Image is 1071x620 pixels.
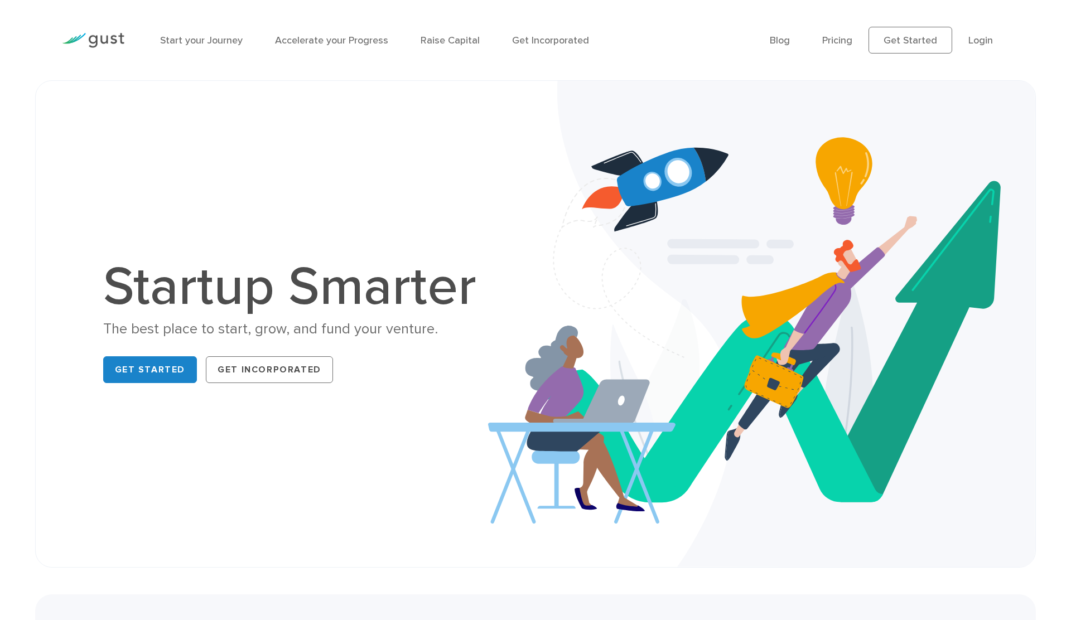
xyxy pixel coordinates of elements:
a: Accelerate your Progress [275,35,388,46]
img: Gust Logo [62,33,124,48]
a: Pricing [822,35,852,46]
a: Get Started [103,356,197,383]
a: Start your Journey [160,35,243,46]
a: Get Incorporated [512,35,589,46]
a: Raise Capital [421,35,480,46]
img: Startup Smarter Hero [488,81,1035,567]
h1: Startup Smarter [103,260,488,314]
a: Get Started [869,27,952,54]
a: Get Incorporated [206,356,333,383]
a: Login [968,35,993,46]
div: The best place to start, grow, and fund your venture. [103,319,488,339]
a: Blog [770,35,790,46]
